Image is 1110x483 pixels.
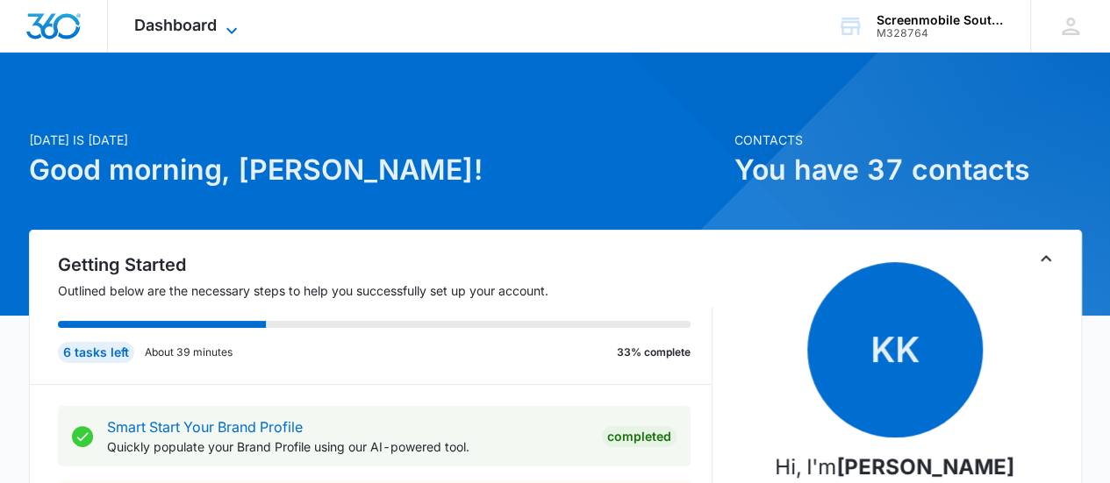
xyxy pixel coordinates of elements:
a: Smart Start Your Brand Profile [107,418,303,436]
h1: Good morning, [PERSON_NAME]! [29,149,724,191]
p: Hi, I'm [775,451,1014,483]
div: account id [877,27,1005,39]
span: KK [807,262,983,437]
p: About 39 minutes [145,344,233,360]
p: Contacts [734,131,1082,149]
strong: [PERSON_NAME] [836,454,1014,479]
h2: Getting Started [58,252,713,278]
p: 33% complete [617,344,691,360]
button: Toggle Collapse [1035,248,1056,269]
div: account name [877,13,1005,27]
span: Dashboard [134,16,217,34]
div: 6 tasks left [58,342,134,363]
div: Completed [602,426,677,447]
p: Quickly populate your Brand Profile using our AI-powered tool. [107,437,588,456]
p: Outlined below are the necessary steps to help you successfully set up your account. [58,281,713,300]
h1: You have 37 contacts [734,149,1082,191]
p: [DATE] is [DATE] [29,131,724,149]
